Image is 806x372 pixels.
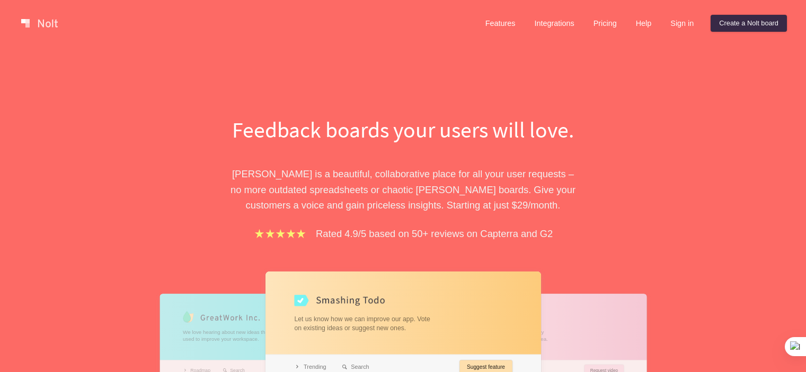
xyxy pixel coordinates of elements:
p: Rated 4.9/5 based on 50+ reviews on Capterra and G2 [316,226,553,241]
p: [PERSON_NAME] is a beautiful, collaborative place for all your user requests – no more outdated s... [220,166,586,213]
a: Create a Nolt board [711,15,787,32]
a: Features [477,15,524,32]
a: Pricing [585,15,625,32]
img: stars.b067e34983.png [253,228,307,240]
h1: Feedback boards your users will love. [220,114,586,145]
a: Integrations [526,15,582,32]
a: Sign in [662,15,702,32]
a: Help [627,15,660,32]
